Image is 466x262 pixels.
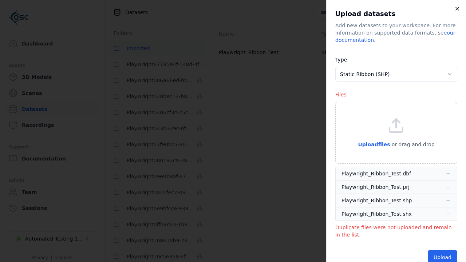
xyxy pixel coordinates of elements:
[358,142,390,147] span: Upload files
[335,9,457,19] h2: Upload datasets
[341,183,410,191] div: Playwright_Ribbon_Test.prj
[335,224,457,238] p: Duplicate files were not uploaded and remain in the list.
[341,197,412,204] div: Playwright_Ribbon_Test.shp
[335,92,347,98] label: Files
[390,140,435,149] p: or drag and drop
[335,57,347,63] label: Type
[335,22,457,44] div: Add new datasets to your workspace. For more information on supported data formats, see .
[341,210,412,218] div: Playwright_Ribbon_Test.shx
[341,170,411,177] div: Playwright_Ribbon_Test.dbf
